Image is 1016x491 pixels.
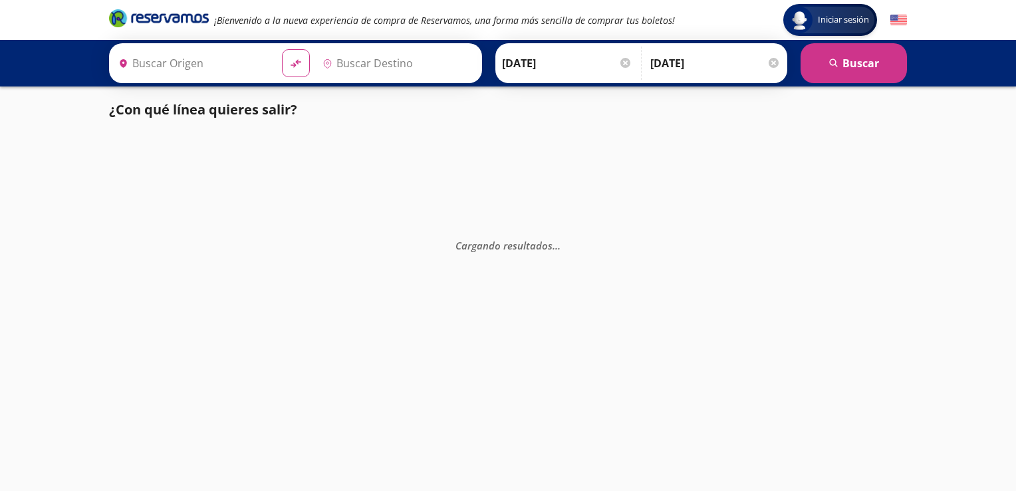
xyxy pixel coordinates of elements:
[555,239,558,252] span: .
[801,43,907,83] button: Buscar
[455,239,561,252] em: Cargando resultados
[558,239,561,252] span: .
[109,8,209,28] i: Brand Logo
[109,100,297,120] p: ¿Con qué línea quieres salir?
[553,239,555,252] span: .
[214,14,675,27] em: ¡Bienvenido a la nueva experiencia de compra de Reservamos, una forma más sencilla de comprar tus...
[113,47,271,80] input: Buscar Origen
[109,8,209,32] a: Brand Logo
[890,12,907,29] button: English
[813,13,874,27] span: Iniciar sesión
[650,47,781,80] input: Opcional
[502,47,632,80] input: Elegir Fecha
[317,47,475,80] input: Buscar Destino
